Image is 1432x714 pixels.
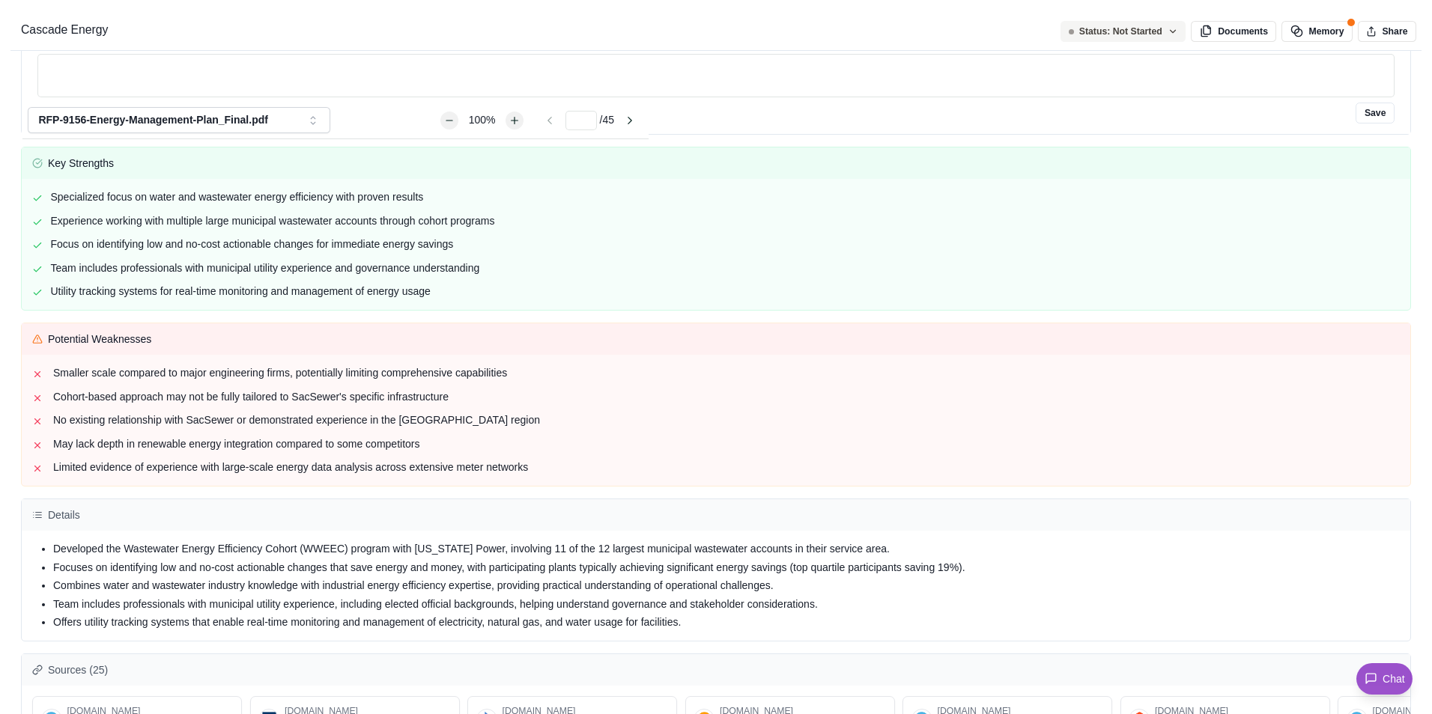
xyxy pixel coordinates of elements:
p: Utility tracking systems for real-time monitoring and management of energy usage [51,284,431,299]
span: Chat [1383,671,1405,687]
li: Developed the Wastewater Energy Efficiency Cohort (WWEEC) program with [US_STATE] Power, involvin... [53,541,1400,557]
p: Experience working with multiple large municipal wastewater accounts through cohort programs [51,213,495,229]
li: Combines water and wastewater industry knowledge with industrial energy efficiency expertise, pro... [53,578,1400,594]
li: Team includes professionals with municipal utility experience, including elected official backgro... [53,596,1400,612]
p: Smaller scale compared to major engineering firms, potentially limiting comprehensive capabilities [53,365,507,381]
p: Cohort-based approach may not be fully tailored to SacSewer's specific infrastructure [53,389,449,405]
span: Details [48,507,80,523]
li: Focuses on identifying low and no-cost actionable changes that save energy and money, with partic... [53,560,1400,576]
p: Specialized focus on water and wastewater energy efficiency with proven results [51,189,424,205]
button: RFP-9156-Energy-Management-Plan_Final.pdf [28,107,330,133]
p: Focus on identifying low and no-cost actionable changes for immediate energy savings [51,237,454,252]
button: Chat [1356,663,1413,695]
div: RFP-9156-Energy-Management-Plan_Final.pdf [38,114,301,126]
button: Go to previous page [537,112,563,129]
button: Zoom in [506,112,524,129]
span: Sources ( 25 ) [48,662,108,678]
span: Key Strengths [48,156,114,171]
div: 100% [461,112,503,128]
button: Save [1356,103,1395,123]
p: Limited evidence of experience with large-scale energy data analysis across extensive meter networks [53,460,528,475]
h2: Cascade Energy [21,21,108,40]
p: Team includes professionals with municipal utility experience and governance understanding [51,260,480,276]
span: / 45 [600,112,614,128]
li: Offers utility tracking systems that enable real-time monitoring and management of electricity, n... [53,614,1400,630]
button: Go to next page [617,112,643,129]
span: Potential Weaknesses [48,332,151,347]
p: May lack depth in renewable energy integration compared to some competitors [53,436,419,452]
p: No existing relationship with SacSewer or demonstrated experience in the [GEOGRAPHIC_DATA] region [53,412,540,428]
button: Zoom out [440,112,458,129]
